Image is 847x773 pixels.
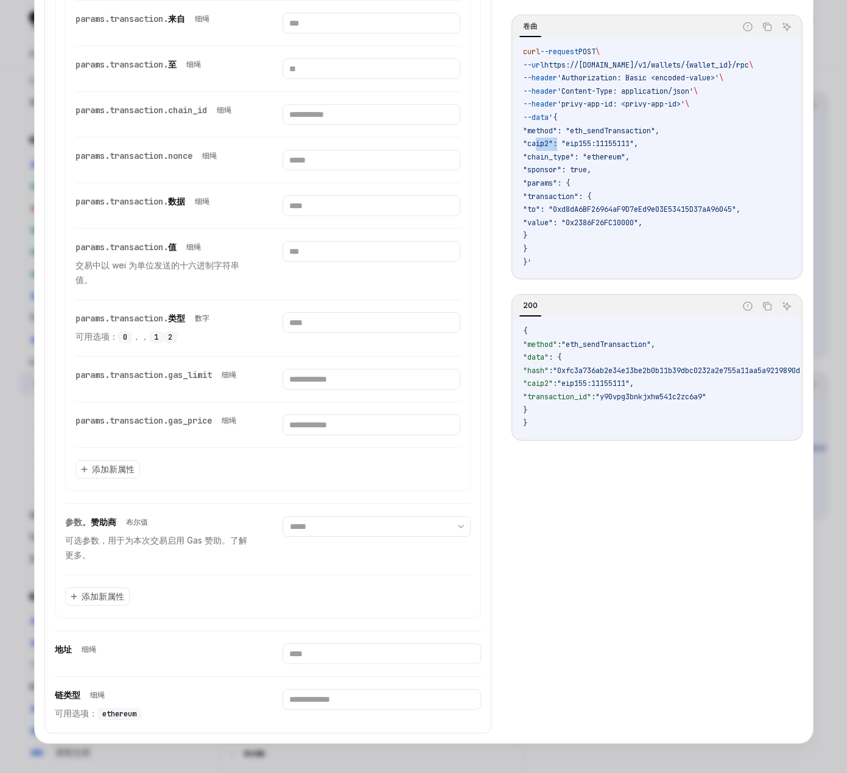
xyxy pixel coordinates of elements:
[222,416,236,425] font: 细绳
[102,709,136,719] span: ethereum
[740,19,756,35] button: 报告错误代码
[65,587,130,606] button: 添加新属性
[523,139,638,149] span: "caip2": "eip155:11155111",
[76,150,222,162] div: params.transaction.nonce
[126,517,148,527] font: 布尔值
[523,244,527,254] span: }
[76,195,214,208] div: 参数.交易.数据
[523,418,527,428] span: }
[168,13,185,24] font: 来自
[523,86,557,96] span: --header
[523,326,527,336] span: {
[76,312,214,324] div: 参数.事务.类型
[76,196,168,207] font: params.transaction.
[523,218,642,228] span: "value": "0x2386F26FC10000",
[168,313,185,324] font: 类型
[561,340,651,349] span: "eth_sendTransaction"
[523,21,538,30] font: 卷曲
[76,331,93,341] font: 可用
[523,340,557,349] span: "method"
[523,165,591,175] span: "sponsor": true,
[523,126,659,136] span: "method": "eth_sendTransaction",
[596,392,706,402] span: "y90vpg3bnkjxhw541c2zc6a9"
[779,298,795,314] button: 询问人工智能
[90,690,105,700] font: 细绳
[557,99,685,109] span: 'privy-app-id: <privy-app-id>'
[591,392,596,402] span: :
[523,47,540,57] span: curl
[596,47,600,57] span: \
[82,591,124,601] font: 添加新属性
[55,644,72,655] font: 地址
[523,99,557,109] span: --header
[759,298,775,314] button: 复制代码块中的内容
[523,205,740,214] span: "to": "0xd8dA6BF26964aF9D7eEd9e03E53415D37aA96045",
[168,242,177,253] font: 值
[523,379,553,388] span: "caip2"
[544,60,749,70] span: https://[DOMAIN_NAME]/v1/wallets/{wallet_id}/rpc
[55,708,97,718] font: 可用选项：
[55,643,101,656] div: 地址
[557,379,630,388] span: "eip155:11155111"
[523,257,532,267] span: }'
[759,19,775,35] button: 复制代码块中的内容
[523,231,527,240] span: }
[76,150,192,161] font: params.transaction.nonce
[76,59,168,70] font: params.transaction.
[719,73,723,83] span: \
[76,58,206,71] div: params.transaction.to
[76,369,241,381] div: 参数.transaction.gas_limit
[168,332,172,342] span: 2
[749,60,753,70] span: \
[557,340,561,349] span: :
[76,13,168,24] font: params.transaction.
[557,73,719,83] span: 'Authorization: Basic <encoded-value>'
[76,369,212,380] font: params.transaction.gas_limit
[523,73,557,83] span: --header
[523,366,549,376] span: "hash"
[779,19,795,35] button: 询问人工智能
[93,331,118,341] font: 选项：
[222,370,236,380] font: 细绳
[168,59,177,70] font: 至
[132,331,149,341] font: ，，
[549,113,557,122] span: '{
[202,151,217,161] font: 细绳
[549,366,553,376] span: :
[651,340,655,349] span: ,
[557,86,694,96] span: 'Content-Type: application/json'
[76,242,168,253] font: params.transaction.
[186,60,201,69] font: 细绳
[694,86,698,96] span: \
[65,517,91,528] font: 参数。
[186,242,201,252] font: 细绳
[91,517,116,528] font: 赞助商
[76,313,168,324] font: params.transaction.
[549,352,561,362] span: : {
[76,460,140,478] button: 添加新属性
[523,301,538,310] font: 200
[195,313,209,323] font: 数字
[123,332,127,342] span: 0
[55,689,110,701] div: 链类型
[578,47,596,57] span: POST
[540,47,578,57] span: --request
[740,298,756,314] button: 报告错误代码
[523,405,527,415] span: }
[55,690,80,701] font: 链类型
[76,104,236,116] div: params.transaction.chain_id
[195,197,209,206] font: 细绳
[92,464,135,474] font: 添加新属性
[553,366,843,376] span: "0xfc3a736ab2e34e13be2b0b11b39dbc0232a2e755a11aa5a9219890d3b2c6c7d8"
[65,516,153,528] div: params.sponsor
[76,415,212,426] font: params.transaction.gas_price
[154,332,158,342] span: 1
[195,14,209,24] font: 细绳
[76,105,207,116] font: params.transaction.chain_id
[523,60,544,70] span: --url
[523,152,630,162] span: "chain_type": "ethereum",
[523,178,570,188] span: "params": {
[168,196,185,207] font: 数据
[685,99,689,109] span: \
[217,105,231,115] font: 细绳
